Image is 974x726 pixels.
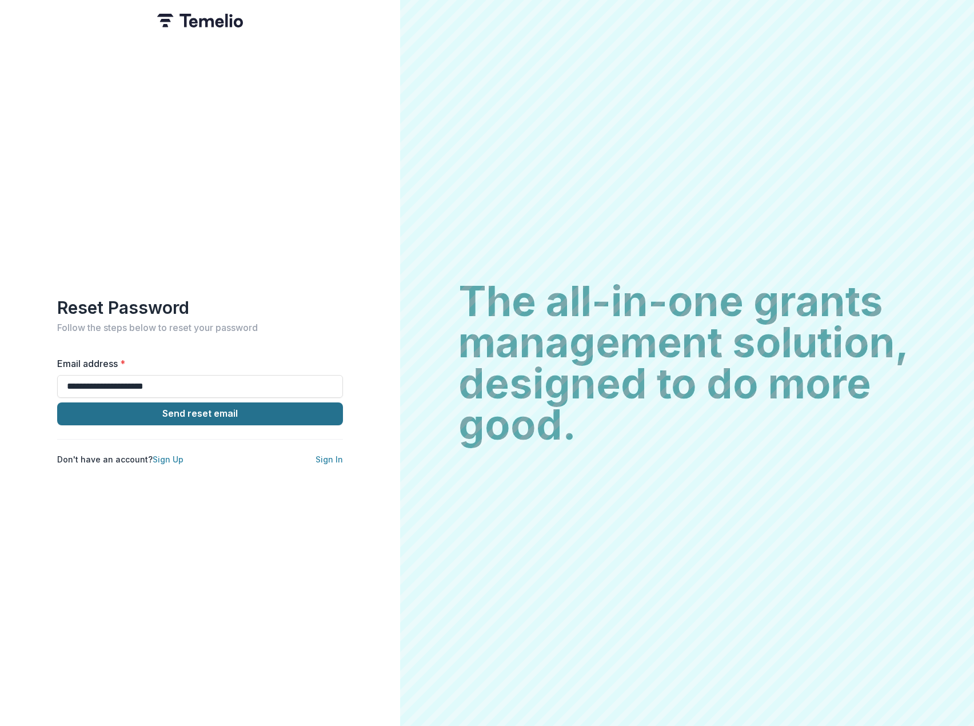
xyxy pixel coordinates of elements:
[153,454,183,464] a: Sign Up
[57,402,343,425] button: Send reset email
[316,454,343,464] a: Sign In
[57,357,336,370] label: Email address
[57,322,343,333] h2: Follow the steps below to reset your password
[57,297,343,318] h1: Reset Password
[57,453,183,465] p: Don't have an account?
[157,14,243,27] img: Temelio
